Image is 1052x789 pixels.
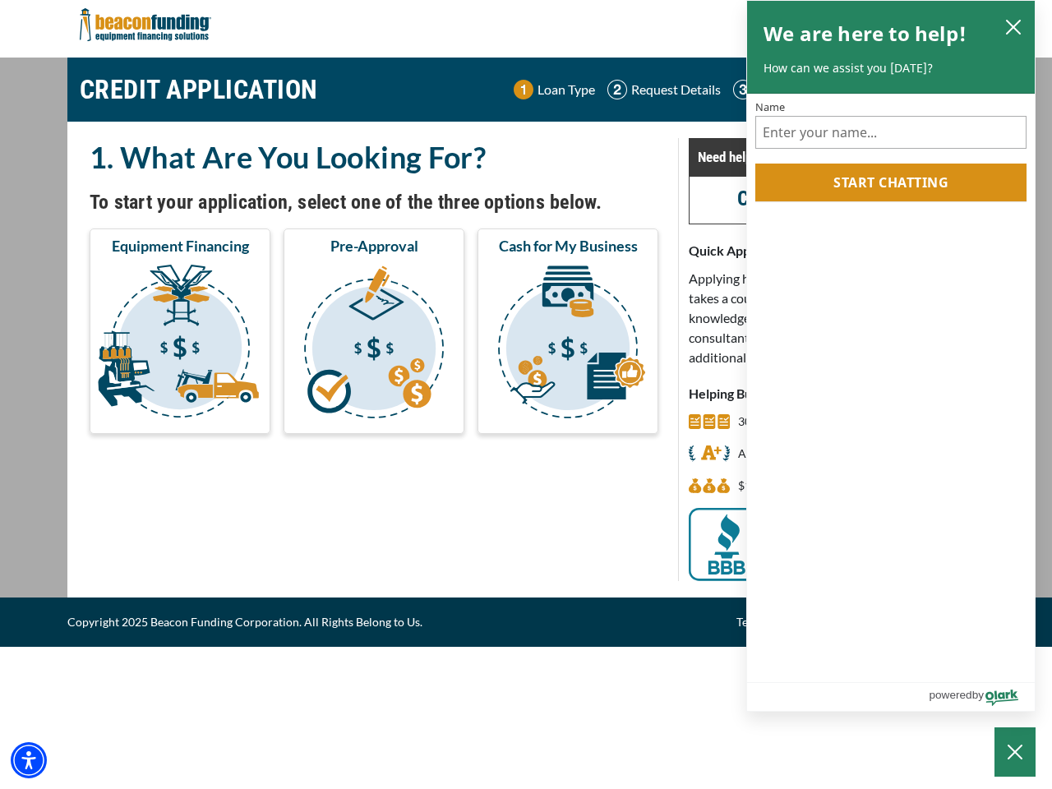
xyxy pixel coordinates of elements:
[929,683,1035,711] a: Powered by Olark
[80,66,318,113] h1: CREDIT APPLICATION
[755,116,1027,149] input: Name
[287,262,461,427] img: Pre-Approval
[698,147,963,167] p: Need help with the application?
[929,685,971,705] span: powered
[538,80,595,99] p: Loan Type
[738,444,841,464] p: A+ Rating With BBB
[284,228,464,434] button: Pre-Approval
[737,187,924,210] a: call (847) 897-2499
[481,262,655,427] img: Cash for My Business
[67,612,422,632] span: Copyright 2025 Beacon Funding Corporation. All Rights Belong to Us.
[764,60,1018,76] p: How can we assist you [DATE]?
[733,80,753,99] img: Step 3
[90,188,658,216] h4: To start your application, select one of the three options below.
[112,236,249,256] span: Equipment Financing
[755,164,1027,201] button: Start chatting
[972,685,984,705] span: by
[478,228,658,434] button: Cash for My Business
[738,476,894,496] p: $1,834,998,213 in Financed Equipment
[689,508,972,581] img: BBB Acredited Business and SSL Protection
[11,742,47,778] div: Accessibility Menu
[689,241,972,261] p: Quick Application - Fast Response
[736,612,802,632] a: Terms of Use
[90,138,658,176] h2: 1. What Are You Looking For?
[689,269,972,367] p: Applying has no cost or commitment and only takes a couple of minutes to complete. Our knowledgea...
[1000,15,1027,38] button: close chatbox
[330,236,418,256] span: Pre-Approval
[755,102,1027,113] label: Name
[689,384,972,404] p: Helping Businesses Grow for Over Years
[90,228,270,434] button: Equipment Financing
[738,412,858,431] p: 30,699 Deals Approved
[764,17,967,50] h2: We are here to help!
[514,80,533,99] img: Step 1
[499,236,638,256] span: Cash for My Business
[93,262,267,427] img: Equipment Financing
[994,727,1036,777] button: Close Chatbox
[607,80,627,99] img: Step 2
[631,80,721,99] p: Request Details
